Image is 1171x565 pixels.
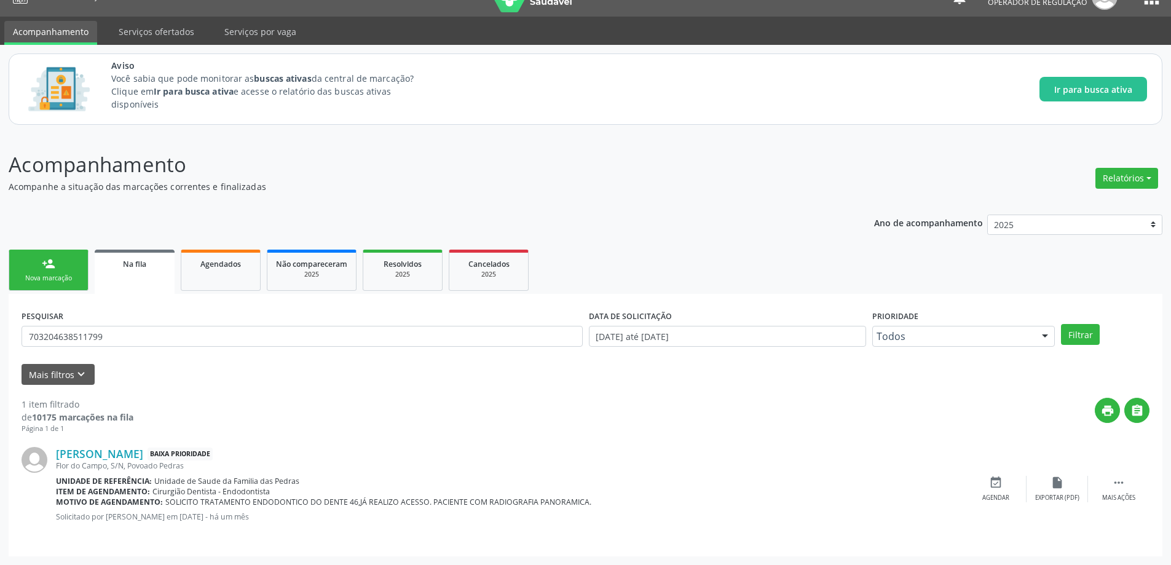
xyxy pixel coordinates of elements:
[111,59,436,72] span: Aviso
[276,259,347,269] span: Não compareceram
[165,497,591,507] span: SOLICITO TRATAMENTO ENDODONTICO DO DENTE 46,JÁ REALIZO ACESSO. PACIENTE COM RADIOGRAFIA PANORAMICA.
[1051,476,1064,489] i: insert_drive_file
[1039,77,1147,101] button: Ir para busca ativa
[1112,476,1126,489] i: 
[254,73,311,84] strong: buscas ativas
[9,149,816,180] p: Acompanhamento
[110,21,203,42] a: Serviços ofertados
[276,270,347,279] div: 2025
[152,486,270,497] span: Cirurgião Dentista - Endodontista
[1102,494,1135,502] div: Mais ações
[56,447,143,460] a: [PERSON_NAME]
[1124,398,1149,423] button: 
[74,368,88,381] i: keyboard_arrow_down
[1061,324,1100,345] button: Filtrar
[24,61,94,117] img: Imagem de CalloutCard
[123,259,146,269] span: Na fila
[982,494,1009,502] div: Agendar
[1101,404,1114,417] i: print
[468,259,510,269] span: Cancelados
[42,257,55,271] div: person_add
[22,411,133,424] div: de
[56,460,965,471] div: Flor do Campo, S/N, Povoado Pedras
[1054,83,1132,96] span: Ir para busca ativa
[56,497,163,507] b: Motivo de agendamento:
[111,72,436,111] p: Você sabia que pode monitorar as da central de marcação? Clique em e acesse o relatório das busca...
[22,364,95,385] button: Mais filtroskeyboard_arrow_down
[22,398,133,411] div: 1 item filtrado
[874,215,983,230] p: Ano de acompanhamento
[32,411,133,423] strong: 10175 marcações na fila
[200,259,241,269] span: Agendados
[4,21,97,45] a: Acompanhamento
[1035,494,1079,502] div: Exportar (PDF)
[989,476,1003,489] i: event_available
[56,476,152,486] b: Unidade de referência:
[216,21,305,42] a: Serviços por vaga
[56,486,150,497] b: Item de agendamento:
[589,326,866,347] input: Selecione um intervalo
[9,180,816,193] p: Acompanhe a situação das marcações correntes e finalizadas
[872,307,918,326] label: Prioridade
[372,270,433,279] div: 2025
[22,307,63,326] label: PESQUISAR
[56,512,965,522] p: Solicitado por [PERSON_NAME] em [DATE] - há um mês
[22,326,583,347] input: Nome, CNS
[1130,404,1144,417] i: 
[458,270,519,279] div: 2025
[154,85,234,97] strong: Ir para busca ativa
[589,307,672,326] label: DATA DE SOLICITAÇÃO
[22,424,133,434] div: Página 1 de 1
[1095,398,1120,423] button: print
[154,476,299,486] span: Unidade de Saude da Familia das Pedras
[877,330,1030,342] span: Todos
[1095,168,1158,189] button: Relatórios
[148,448,213,460] span: Baixa Prioridade
[22,447,47,473] img: img
[18,274,79,283] div: Nova marcação
[384,259,422,269] span: Resolvidos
